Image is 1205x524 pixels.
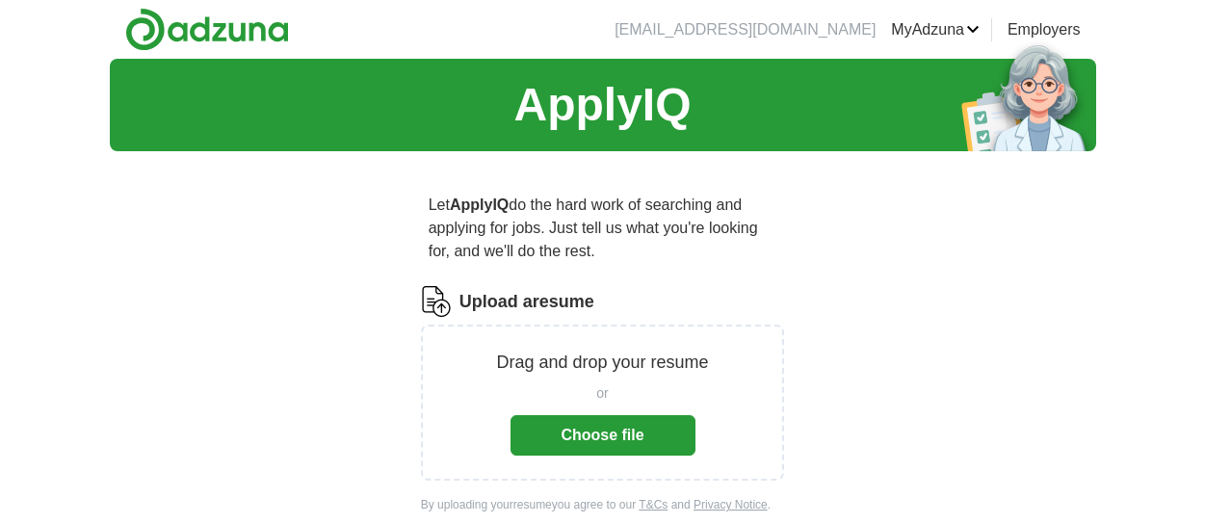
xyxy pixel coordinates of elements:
li: [EMAIL_ADDRESS][DOMAIN_NAME] [615,18,876,41]
strong: ApplyIQ [450,196,509,213]
a: Privacy Notice [694,498,768,511]
h1: ApplyIQ [513,70,691,140]
a: MyAdzuna [891,18,980,41]
img: Adzuna logo [125,8,289,51]
img: CV Icon [421,286,452,317]
a: Employers [1008,18,1081,41]
button: Choose file [511,415,695,456]
span: or [596,383,608,404]
div: By uploading your resume you agree to our and . [421,496,785,513]
label: Upload a resume [459,289,594,315]
p: Let do the hard work of searching and applying for jobs. Just tell us what you're looking for, an... [421,186,785,271]
a: T&Cs [639,498,668,511]
p: Drag and drop your resume [496,350,708,376]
